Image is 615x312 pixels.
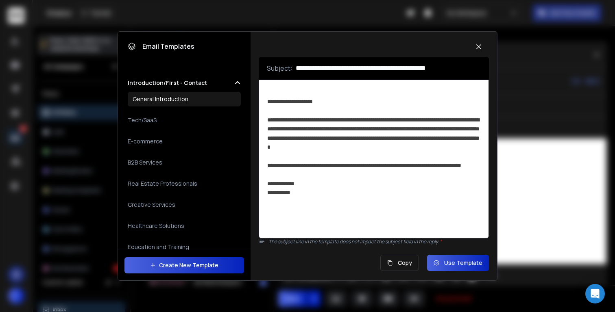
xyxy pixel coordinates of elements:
[267,63,292,73] p: Subject:
[268,238,489,245] p: The subject line in the template does not impact the subject field in the
[427,238,442,245] span: reply.
[585,284,605,303] div: Open Intercom Messenger
[427,255,489,271] button: Use Template
[380,255,419,271] button: Copy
